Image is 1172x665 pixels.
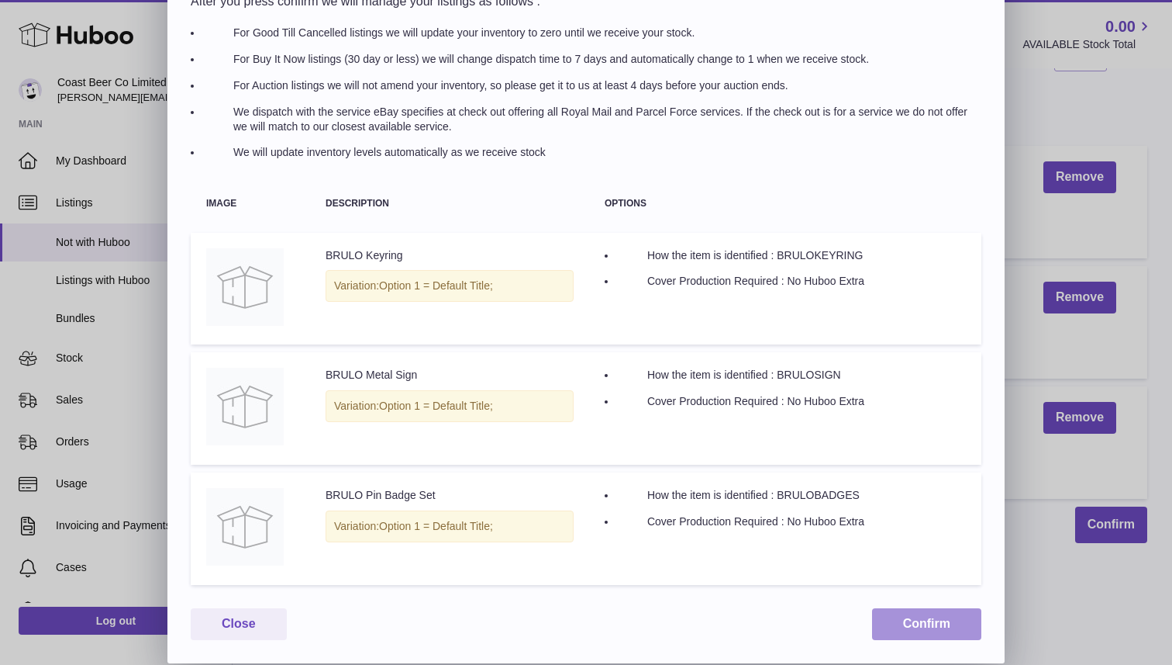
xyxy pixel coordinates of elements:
img: no-photo.jpg [206,368,284,445]
div: Variation: [326,511,574,542]
li: Cover Production Required : No Huboo Extra [616,514,966,529]
th: Description [310,183,589,224]
span: Option 1 = Default Title; [379,279,493,292]
div: Variation: [326,390,574,422]
li: Cover Production Required : No Huboo Extra [616,274,966,289]
li: We dispatch with the service eBay specifies at check out offering all Royal Mail and Parcel Force... [202,105,981,134]
li: For Good Till Cancelled listings we will update your inventory to zero until we receive your stock. [202,26,981,40]
li: How the item is identified : BRULOKEYRING [616,248,966,263]
td: BRULO Pin Badge Set [310,473,589,585]
button: Confirm [872,608,981,640]
th: Image [191,183,310,224]
div: Variation: [326,270,574,302]
span: Option 1 = Default Title; [379,400,493,412]
li: For Buy It Now listings (30 day or less) we will change dispatch time to 7 days and automatically... [202,52,981,67]
span: Option 1 = Default Title; [379,520,493,532]
th: Options [589,183,981,224]
li: Cover Production Required : No Huboo Extra [616,394,966,409]
li: How the item is identified : BRULOSIGN [616,368,966,383]
button: Close [191,608,287,640]
img: no-photo.jpg [206,488,284,566]
li: For Auction listings we will not amend your inventory, so please get it to us at least 4 days bef... [202,78,981,93]
td: BRULO Keyring [310,233,589,345]
li: How the item is identified : BRULOBADGES [616,488,966,503]
td: BRULO Metal Sign [310,352,589,465]
img: no-photo.jpg [206,248,284,326]
li: We will update inventory levels automatically as we receive stock [202,145,981,160]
